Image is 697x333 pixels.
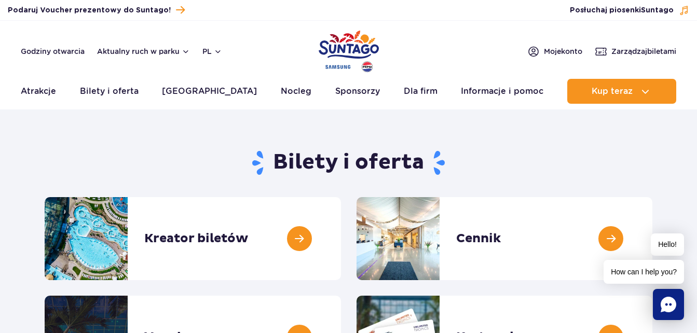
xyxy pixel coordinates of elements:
[281,79,311,104] a: Nocleg
[527,45,582,58] a: Mojekonto
[404,79,438,104] a: Dla firm
[45,149,652,176] h1: Bilety i oferta
[8,3,185,17] a: Podaruj Voucher prezentowy do Suntago!
[604,260,684,284] span: How can I help you?
[21,46,85,57] a: Godziny otwarcia
[595,45,676,58] a: Zarządzajbiletami
[611,46,676,57] span: Zarządzaj biletami
[335,79,380,104] a: Sponsorzy
[592,87,633,96] span: Kup teraz
[651,233,684,256] span: Hello!
[202,46,222,57] button: pl
[319,26,379,74] a: Park of Poland
[8,5,171,16] span: Podaruj Voucher prezentowy do Suntago!
[641,7,674,14] span: Suntago
[570,5,674,16] span: Posłuchaj piosenki
[97,47,190,55] button: Aktualny ruch w parku
[653,289,684,320] div: Chat
[570,5,689,16] button: Posłuchaj piosenkiSuntago
[80,79,139,104] a: Bilety i oferta
[544,46,582,57] span: Moje konto
[21,79,56,104] a: Atrakcje
[567,79,676,104] button: Kup teraz
[162,79,257,104] a: [GEOGRAPHIC_DATA]
[461,79,543,104] a: Informacje i pomoc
